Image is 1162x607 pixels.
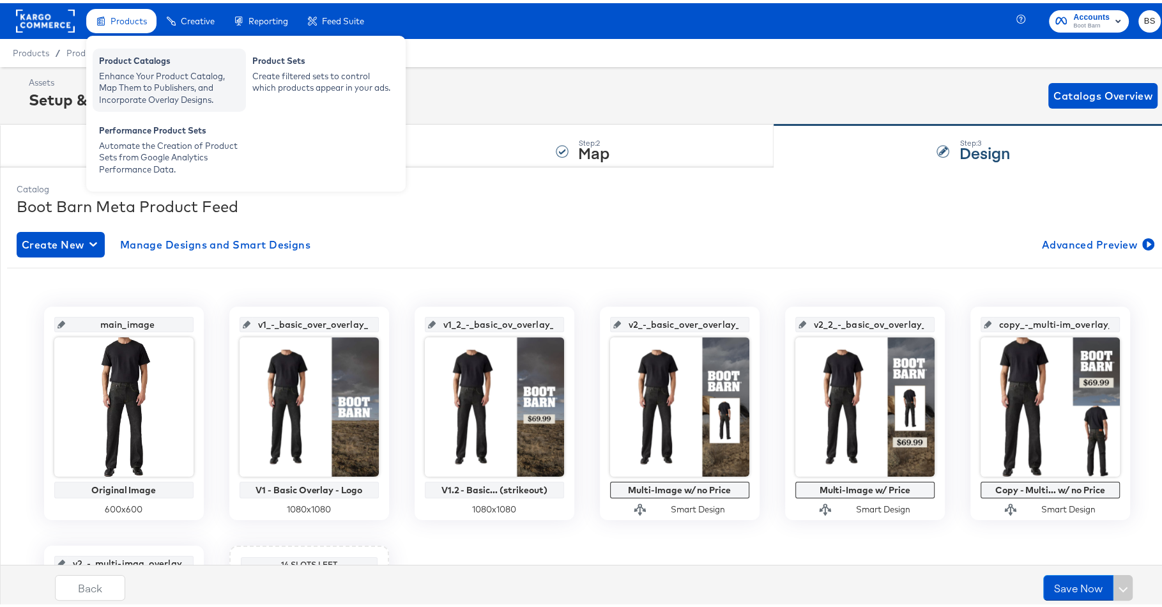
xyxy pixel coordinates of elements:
button: BS [1138,7,1161,29]
span: Feed Suite [322,13,364,23]
span: Create New [22,233,100,250]
strong: Design [959,139,1009,160]
div: 600 x 600 [54,500,194,512]
div: Smart Design [856,500,910,512]
button: Save Now [1043,572,1113,597]
span: Products [111,13,147,23]
span: Products [13,45,49,55]
span: Creative [181,13,215,23]
button: Create New [17,229,105,254]
div: Step: 2 [578,135,609,144]
span: Manage Designs and Smart Designs [120,233,311,250]
div: Copy - Multi... w/ no Price [984,482,1117,492]
span: BS [1143,11,1156,26]
div: 1080 x 1080 [240,500,379,512]
div: Boot Barn Meta Product Feed [17,192,1157,214]
div: Smart Design [1041,500,1096,512]
div: Assets [29,73,189,86]
div: Original Image [57,482,190,492]
div: 1080 x 1080 [425,500,564,512]
div: V1.2 - Basic... (strikeout) [428,482,561,492]
div: Multi-Image w/ no Price [613,482,746,492]
div: Setup & Map Catalog [29,86,189,107]
div: Smart Design [671,500,725,512]
span: Boot Barn [1073,18,1110,28]
button: Catalogs Overview [1048,80,1158,105]
span: Accounts [1073,8,1110,21]
span: Catalogs Overview [1053,84,1152,102]
button: AccountsBoot Barn [1049,7,1129,29]
div: Multi-Image w/ Price [799,482,931,492]
span: / [49,45,66,55]
button: Advanced Preview [1036,229,1157,254]
div: V1 - Basic Overlay - Logo [243,482,376,492]
span: Reporting [248,13,288,23]
div: Catalog [17,180,1157,192]
strong: Map [578,139,609,160]
span: Advanced Preview [1041,233,1152,250]
a: Product Catalogs [66,45,137,55]
button: Back [55,572,125,597]
div: Step: 3 [959,135,1009,144]
button: Manage Designs and Smart Designs [115,229,316,254]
